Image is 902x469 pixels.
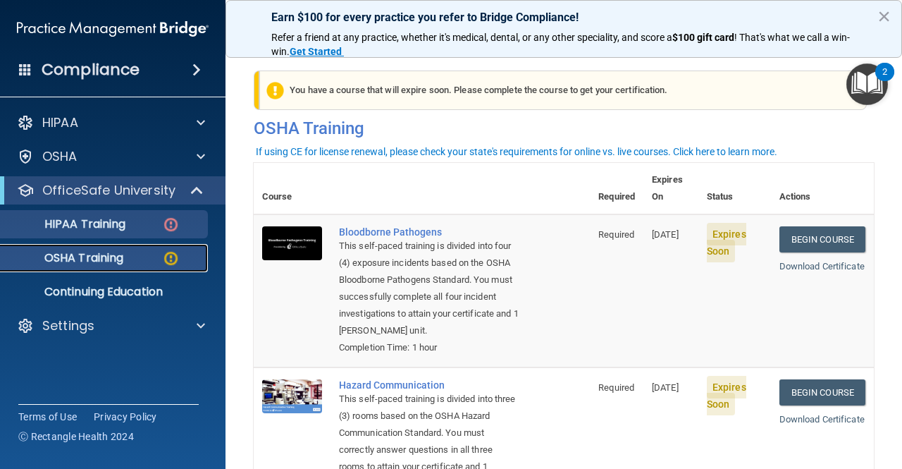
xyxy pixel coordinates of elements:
button: Open Resource Center, 2 new notifications [846,63,888,105]
span: Required [598,229,634,240]
span: [DATE] [652,382,679,393]
img: danger-circle.6113f641.png [162,216,180,233]
a: Begin Course [779,226,865,252]
span: Expires Soon [707,376,746,415]
th: Actions [771,163,874,214]
a: Terms of Use [18,410,77,424]
th: Expires On [643,163,698,214]
img: PMB logo [17,15,209,43]
button: Close [877,5,891,28]
p: Continuing Education [9,285,202,299]
img: exclamation-circle-solid-warning.7ed2984d.png [266,82,284,99]
th: Status [698,163,771,214]
h4: Compliance [42,60,140,80]
button: If using CE for license renewal, please check your state's requirements for online vs. live cours... [254,145,779,159]
div: 2 [882,72,887,90]
a: OfficeSafe University [17,182,204,199]
a: OSHA [17,148,205,165]
a: Download Certificate [779,414,865,425]
p: HIPAA Training [9,217,125,231]
span: Required [598,382,634,393]
h4: OSHA Training [254,118,874,138]
p: OSHA [42,148,78,165]
strong: Get Started [290,46,342,57]
p: Earn $100 for every practice you refer to Bridge Compliance! [271,11,856,24]
p: HIPAA [42,114,78,131]
span: Refer a friend at any practice, whether it's medical, dental, or any other speciality, and score a [271,32,672,43]
a: HIPAA [17,114,205,131]
div: You have a course that will expire soon. Please complete the course to get your certification. [259,71,867,110]
p: OfficeSafe University [42,182,175,199]
span: Ⓒ Rectangle Health 2024 [18,430,134,444]
strong: $100 gift card [672,32,734,43]
th: Course [254,163,330,214]
a: Download Certificate [779,261,865,272]
a: Bloodborne Pathogens [339,226,519,238]
a: Privacy Policy [94,410,157,424]
span: ! That's what we call a win-win. [271,32,850,57]
span: Expires Soon [707,223,746,262]
img: warning-circle.0cc9ac19.png [162,250,180,267]
p: OSHA Training [9,251,123,265]
th: Required [590,163,643,214]
div: If using CE for license renewal, please check your state's requirements for online vs. live cours... [256,147,777,157]
div: This self-paced training is divided into four (4) exposure incidents based on the OSHA Bloodborne... [339,238,519,339]
span: [DATE] [652,229,679,240]
a: Hazard Communication [339,379,519,391]
div: Completion Time: 1 hour [339,339,519,356]
a: Settings [17,317,205,334]
p: Settings [42,317,94,334]
a: Begin Course [779,379,865,406]
a: Get Started [290,46,344,57]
